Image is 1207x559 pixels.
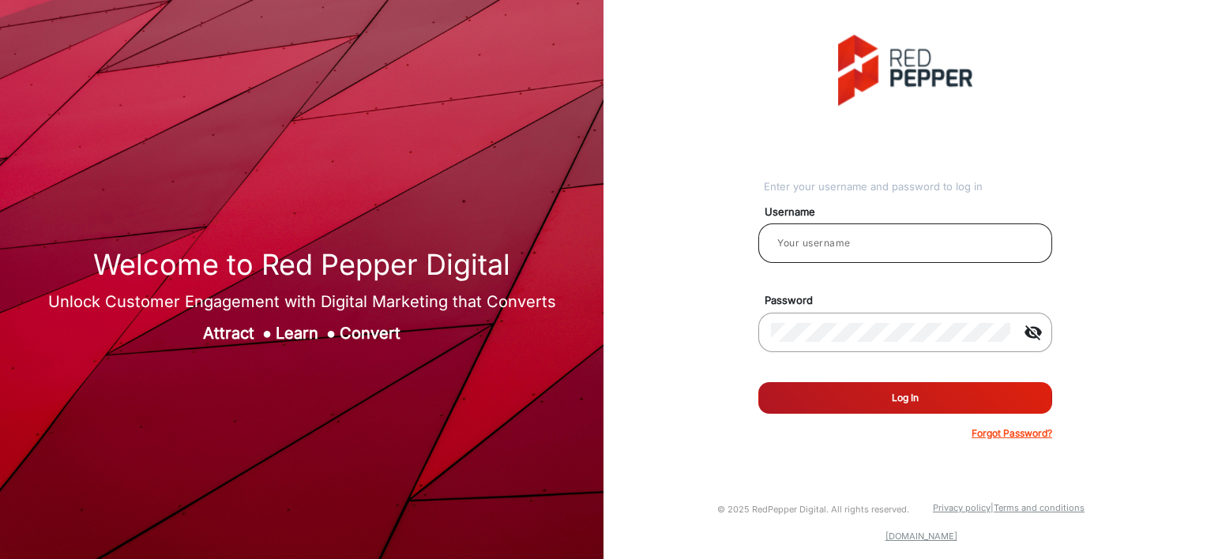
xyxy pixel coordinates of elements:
[933,502,991,513] a: Privacy policy
[1014,323,1052,342] mat-icon: visibility_off
[991,502,994,513] a: |
[717,504,909,515] small: © 2025 RedPepper Digital. All rights reserved.
[326,324,336,343] span: ●
[764,179,1052,195] div: Enter your username and password to log in
[48,290,556,313] div: Unlock Customer Engagement with Digital Marketing that Converts
[48,248,556,282] h1: Welcome to Red Pepper Digital
[48,321,556,345] div: Attract Learn Convert
[262,324,272,343] span: ●
[753,293,1070,309] mat-label: Password
[758,382,1052,414] button: Log In
[771,234,1040,253] input: Your username
[753,204,1070,220] mat-label: Username
[886,531,957,542] a: [DOMAIN_NAME]
[838,35,972,106] img: vmg-logo
[972,426,1052,441] p: Forgot Password?
[994,502,1085,513] a: Terms and conditions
